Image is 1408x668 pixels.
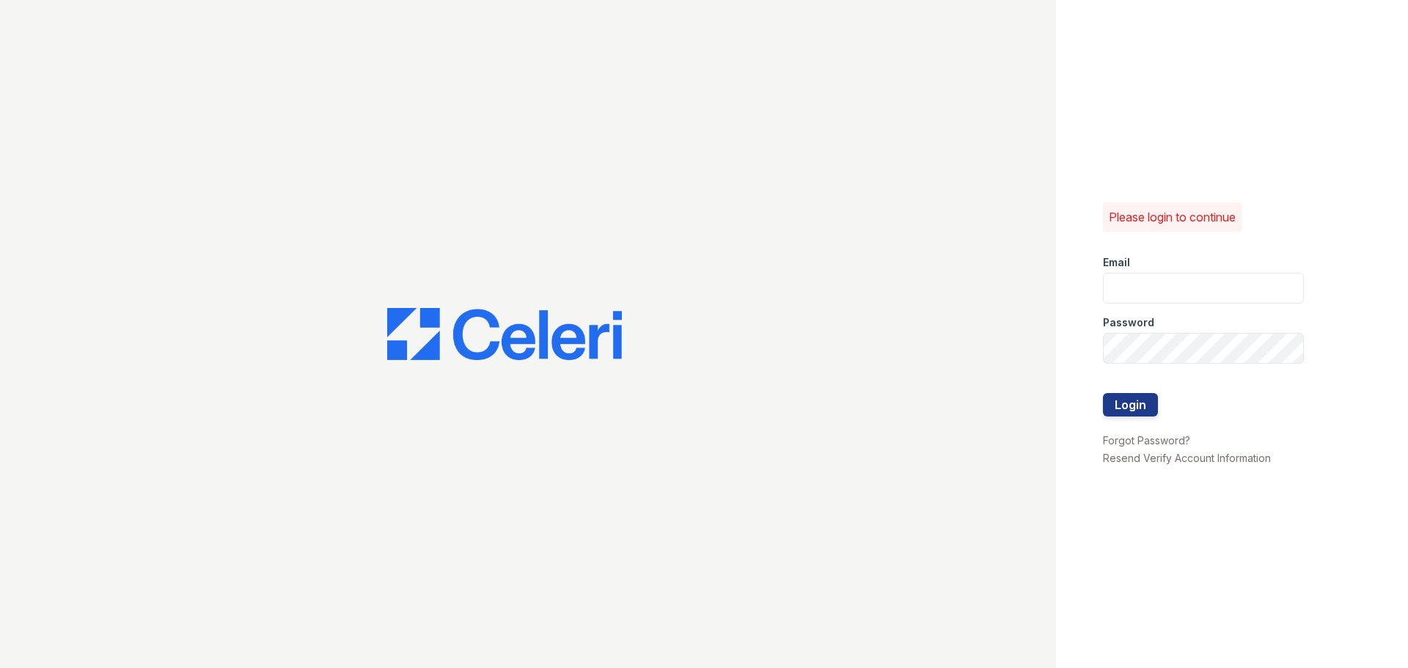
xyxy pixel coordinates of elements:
button: Login [1103,393,1158,416]
label: Email [1103,255,1130,270]
a: Resend Verify Account Information [1103,452,1271,464]
label: Password [1103,315,1154,330]
a: Forgot Password? [1103,434,1190,447]
p: Please login to continue [1109,208,1236,226]
img: CE_Logo_Blue-a8612792a0a2168367f1c8372b55b34899dd931a85d93a1a3d3e32e68fde9ad4.png [387,308,622,361]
